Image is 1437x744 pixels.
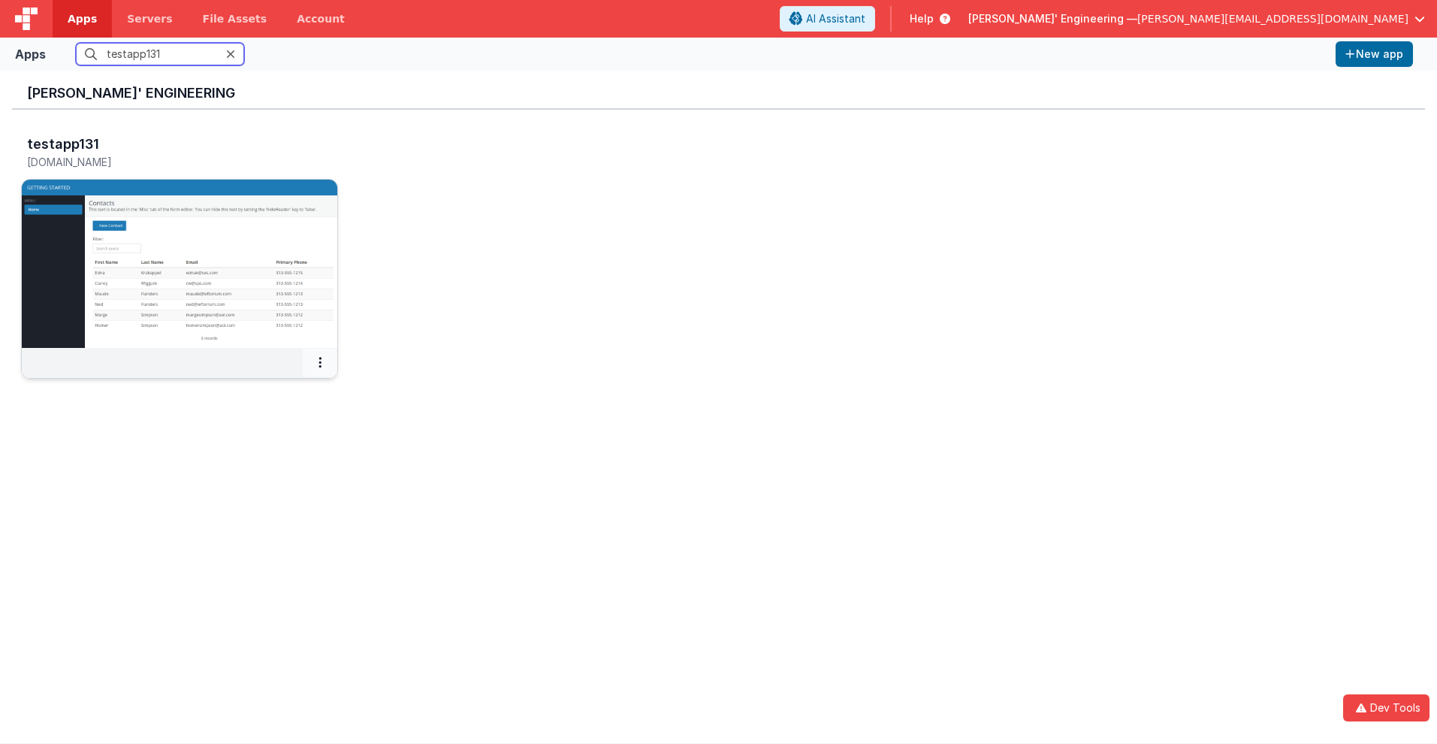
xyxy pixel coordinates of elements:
span: Servers [127,11,172,26]
span: Apps [68,11,97,26]
h3: [PERSON_NAME]' Engineering [27,86,1410,101]
button: AI Assistant [780,6,875,32]
span: [PERSON_NAME][EMAIL_ADDRESS][DOMAIN_NAME] [1137,11,1408,26]
h3: testapp131 [27,137,99,152]
span: Help [910,11,934,26]
button: New app [1336,41,1413,67]
span: [PERSON_NAME]' Engineering — [968,11,1137,26]
button: Dev Tools [1343,694,1429,721]
div: Apps [15,45,46,63]
span: AI Assistant [806,11,865,26]
button: [PERSON_NAME]' Engineering — [PERSON_NAME][EMAIL_ADDRESS][DOMAIN_NAME] [968,11,1425,26]
span: File Assets [203,11,267,26]
h5: [DOMAIN_NAME] [27,156,300,168]
input: Search apps [76,43,244,65]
